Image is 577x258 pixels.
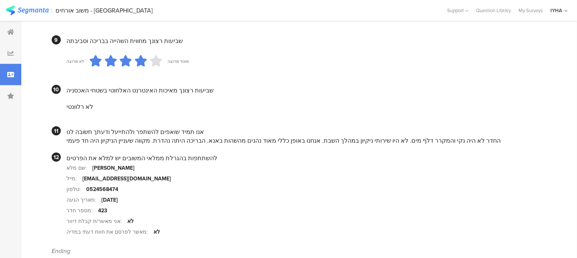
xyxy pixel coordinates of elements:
div: משוב אורחים - [GEOGRAPHIC_DATA] [56,7,153,14]
div: מאוד מרוצה [168,58,189,64]
div: אנו תמיד שואפים להשתפר ולהתייעל ודעתך חשובה לנו [66,127,541,136]
div: שביעות רצונך מאיכות האינטרנט האלחוטי בשטחי האכסניה [66,86,541,95]
div: [PERSON_NAME] [92,164,134,172]
div: 10 [52,85,61,94]
div: לא [127,217,134,225]
div: שם מלא: [66,164,92,172]
div: אני מאשר/ת קבלת דיוור: [66,217,127,225]
div: 9 [52,35,61,45]
div: מייל: [66,175,82,183]
div: [DATE] [101,196,118,204]
div: מספר חדר: [66,207,98,215]
div: | [52,6,53,15]
div: לא מרוצה [66,58,84,64]
div: מאשר לפרסם את חוות דעתי במדיה: [66,228,153,236]
div: Ending [52,247,541,255]
div: תאריך הגעה: [66,196,101,204]
a: Question Library [472,7,515,14]
img: segmanta logo [6,6,49,15]
div: 423 [98,207,107,215]
div: Support [447,5,468,16]
div: להשתתפות בהגרלת ממלאי המשובים יש למלא את הפרטים [66,154,541,162]
section: לא רלוונטי [66,95,541,119]
div: החדר לא היה נקי והמקרר דלף מים. לא היו שירותי ניקיון במהלך השבת. אנחנו באופן כללי מאוד נהנים מהשה... [66,136,541,145]
div: IYHA [550,7,562,14]
div: טלפון: [66,185,86,193]
div: 0524568474 [86,185,118,193]
div: 11 [52,126,61,135]
div: [EMAIL_ADDRESS][DOMAIN_NAME] [82,175,171,183]
a: My Surveys [515,7,547,14]
div: 12 [52,153,61,162]
div: לא [153,228,160,236]
div: שביעות רצונך מחווית השהייה בבריכה וסביבתה [66,37,541,45]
